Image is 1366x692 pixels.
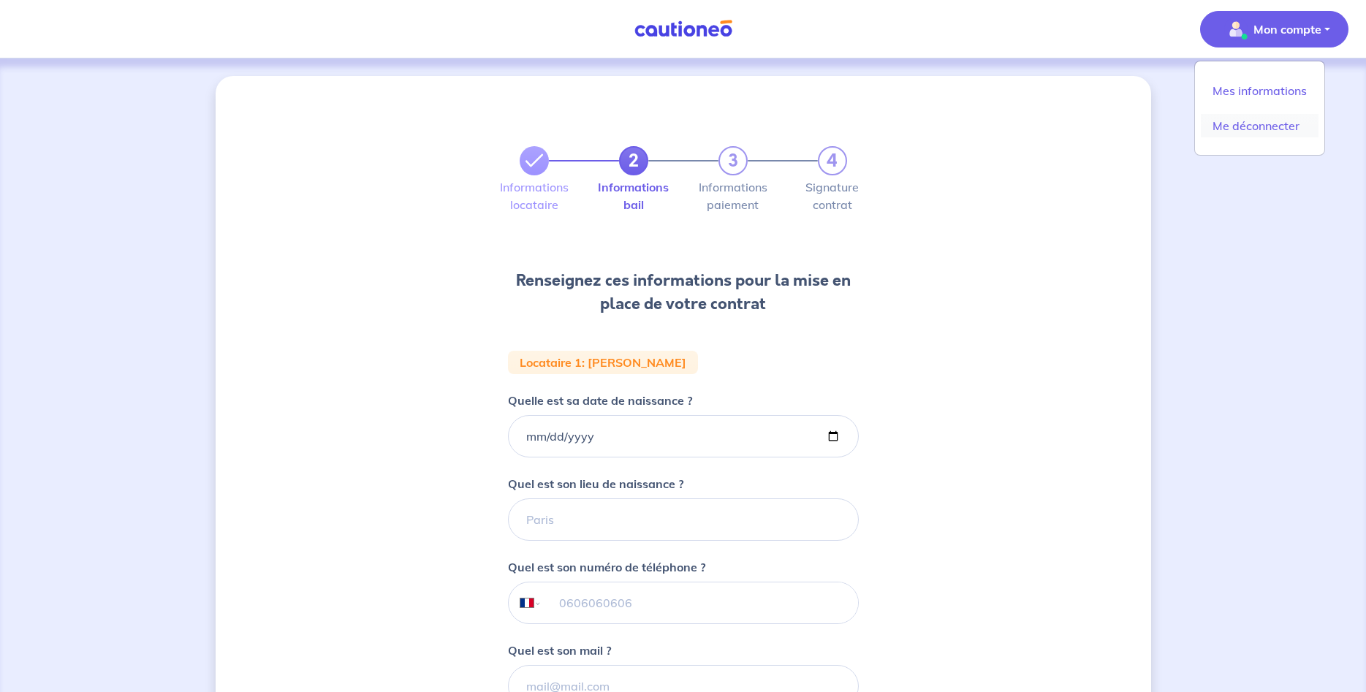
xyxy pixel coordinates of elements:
[629,20,738,38] img: Cautioneo
[1224,18,1248,41] img: illu_account_valid_menu.svg
[508,415,859,457] input: birthdate.placeholder
[619,146,648,175] a: 2
[1194,61,1325,156] div: illu_account_valid_menu.svgMon compte
[619,181,648,210] label: Informations bail
[818,181,847,210] label: Signature contrat
[508,392,692,409] p: Quelle est sa date de naissance ?
[508,642,611,659] p: Quel est son mail ?
[1201,79,1318,102] a: Mes informations
[718,181,748,210] label: Informations paiement
[582,357,686,368] p: : [PERSON_NAME]
[520,357,582,368] p: Locataire 1
[1253,20,1321,38] p: Mon compte
[508,498,859,541] input: Paris
[1201,114,1318,137] a: Me déconnecter
[508,269,859,316] h3: Renseignez ces informations pour la mise en place de votre contrat
[520,181,549,210] label: Informations locataire
[542,582,857,623] input: 0606060606
[508,475,683,493] p: Quel est son lieu de naissance ?
[1200,11,1348,47] button: illu_account_valid_menu.svgMon compte
[508,558,705,576] p: Quel est son numéro de téléphone ?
